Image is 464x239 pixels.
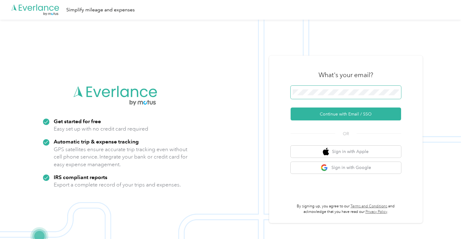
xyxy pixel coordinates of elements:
img: google logo [321,164,328,172]
p: Export a complete record of your trips and expenses. [54,181,181,189]
h3: What's your email? [319,71,373,79]
a: Privacy Policy [365,210,387,214]
div: Simplify mileage and expenses [66,6,135,14]
button: Continue with Email / SSO [291,108,401,120]
strong: Automatic trip & expense tracking [54,138,139,145]
button: apple logoSign in with Apple [291,146,401,158]
button: google logoSign in with Google [291,162,401,174]
span: OR [335,131,357,137]
a: Terms and Conditions [350,204,387,209]
p: Easy set up with no credit card required [54,125,148,133]
strong: Get started for free [54,118,101,124]
strong: IRS compliant reports [54,174,107,180]
p: By signing up, you agree to our and acknowledge that you have read our . [291,204,401,214]
p: GPS satellites ensure accurate trip tracking even without cell phone service. Integrate your bank... [54,146,188,168]
img: apple logo [323,148,329,155]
